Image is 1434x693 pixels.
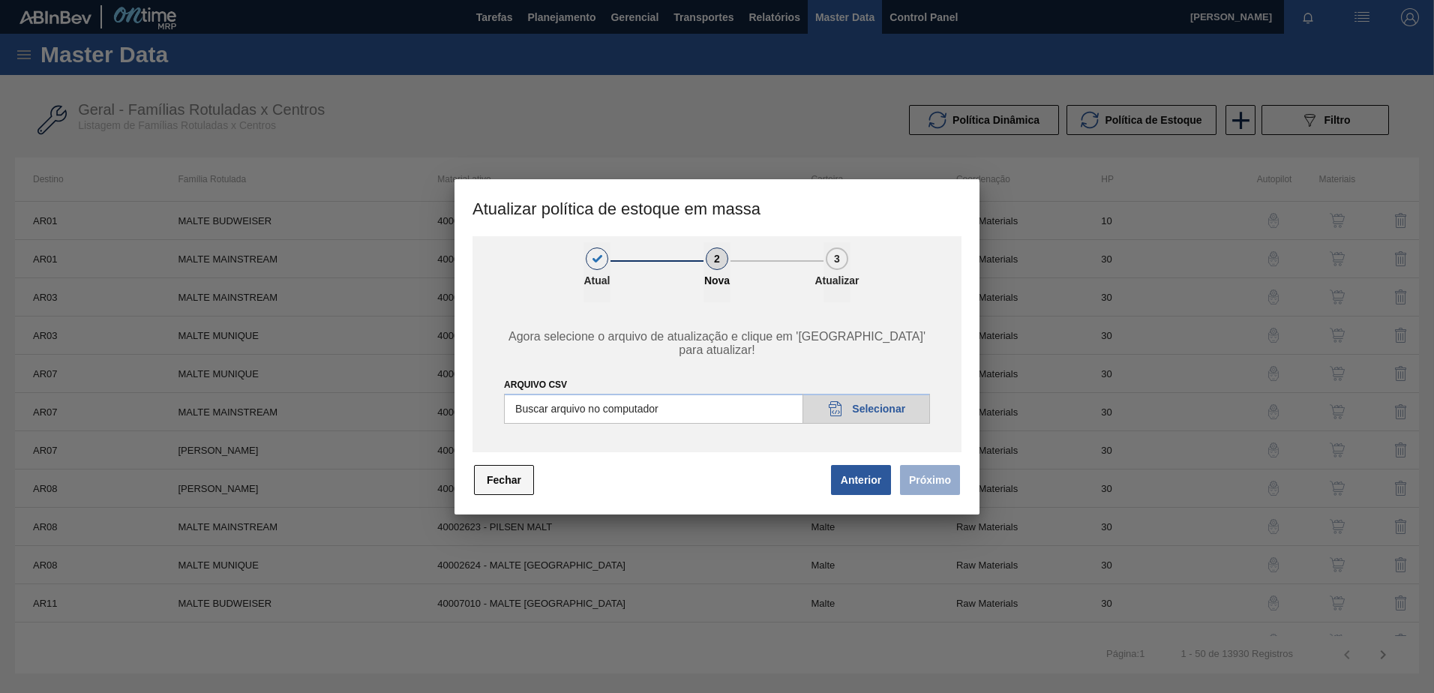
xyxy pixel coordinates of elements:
[831,465,891,495] button: Anterior
[679,274,754,286] p: Nova
[823,242,850,302] button: 3Atualizar
[559,274,634,286] p: Atual
[706,247,728,270] div: 2
[583,242,610,302] button: 1Atual
[826,247,848,270] div: 3
[799,274,874,286] p: Atualizar
[504,379,567,390] label: ARQUIVO CSV
[586,247,608,270] div: 1
[474,465,534,495] button: Fechar
[504,330,930,357] span: Agora selecione o arquivo de atualização e clique em '[GEOGRAPHIC_DATA]' para atualizar!
[703,242,730,302] button: 2Nova
[454,179,979,236] h3: Atualizar política de estoque em massa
